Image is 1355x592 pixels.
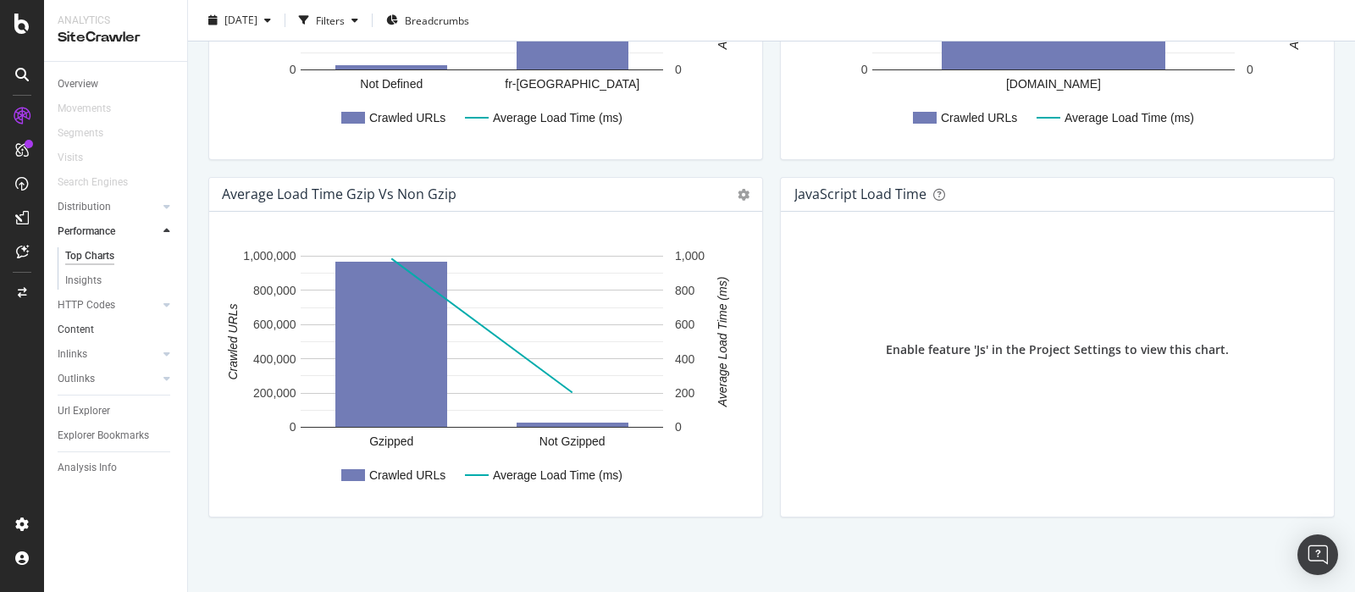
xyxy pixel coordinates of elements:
[58,100,111,118] div: Movements
[202,7,278,34] button: [DATE]
[58,346,158,363] a: Inlinks
[1297,534,1338,575] div: Open Intercom Messenger
[253,284,296,297] text: 800,000
[253,352,296,366] text: 400,000
[58,174,128,191] div: Search Engines
[58,427,175,445] a: Explorer Bookmarks
[58,149,100,167] a: Visits
[861,63,868,76] text: 0
[941,111,1017,124] text: Crawled URLs
[794,185,926,202] div: JavaScript Load Time
[58,174,145,191] a: Search Engines
[243,249,296,263] text: 1,000,000
[223,239,741,503] svg: A chart.
[224,13,257,27] span: 2025 Feb. 27th
[65,247,175,265] a: Top Charts
[539,434,606,448] text: Not Gzipped
[65,272,102,290] div: Insights
[379,7,476,34] button: Breadcrumbs
[226,303,240,379] text: Crawled URLs
[58,75,98,93] div: Overview
[58,223,115,241] div: Performance
[505,77,639,91] text: fr-[GEOGRAPHIC_DATA]
[405,13,469,27] span: Breadcrumbs
[58,223,158,241] a: Performance
[493,468,622,482] text: Average Load Time (ms)
[1006,77,1101,91] text: [DOMAIN_NAME]
[316,13,345,27] div: Filters
[360,77,423,91] text: Not Defined
[58,124,103,142] div: Segments
[675,284,695,297] text: 800
[675,352,695,366] text: 400
[493,111,622,124] text: Average Load Time (ms)
[1065,111,1194,124] text: Average Load Time (ms)
[58,124,120,142] a: Segments
[253,318,296,331] text: 600,000
[58,370,158,388] a: Outlinks
[290,63,296,76] text: 0
[58,198,158,216] a: Distribution
[675,63,682,76] text: 0
[292,7,365,34] button: Filters
[369,434,413,448] text: Gzipped
[65,272,175,290] a: Insights
[886,341,1229,358] div: Enable feature 'Js' in the Project Settings to view this chart.
[58,459,175,477] a: Analysis Info
[675,420,682,434] text: 0
[58,459,117,477] div: Analysis Info
[58,321,175,339] a: Content
[58,198,111,216] div: Distribution
[675,318,695,331] text: 600
[738,189,749,201] i: Options
[58,427,149,445] div: Explorer Bookmarks
[716,277,729,408] text: Average Load Time (ms)
[58,75,175,93] a: Overview
[65,247,114,265] div: Top Charts
[675,249,705,263] text: 1,000
[222,183,456,206] h4: Average Load Time Gzip vs Non Gzip
[253,386,296,400] text: 200,000
[58,28,174,47] div: SiteCrawler
[58,296,115,314] div: HTTP Codes
[58,296,158,314] a: HTTP Codes
[369,468,445,482] text: Crawled URLs
[58,100,128,118] a: Movements
[58,402,175,420] a: Url Explorer
[58,321,94,339] div: Content
[58,370,95,388] div: Outlinks
[290,420,296,434] text: 0
[58,14,174,28] div: Analytics
[1247,63,1253,76] text: 0
[675,386,695,400] text: 200
[369,111,445,124] text: Crawled URLs
[58,149,83,167] div: Visits
[58,346,87,363] div: Inlinks
[58,402,110,420] div: Url Explorer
